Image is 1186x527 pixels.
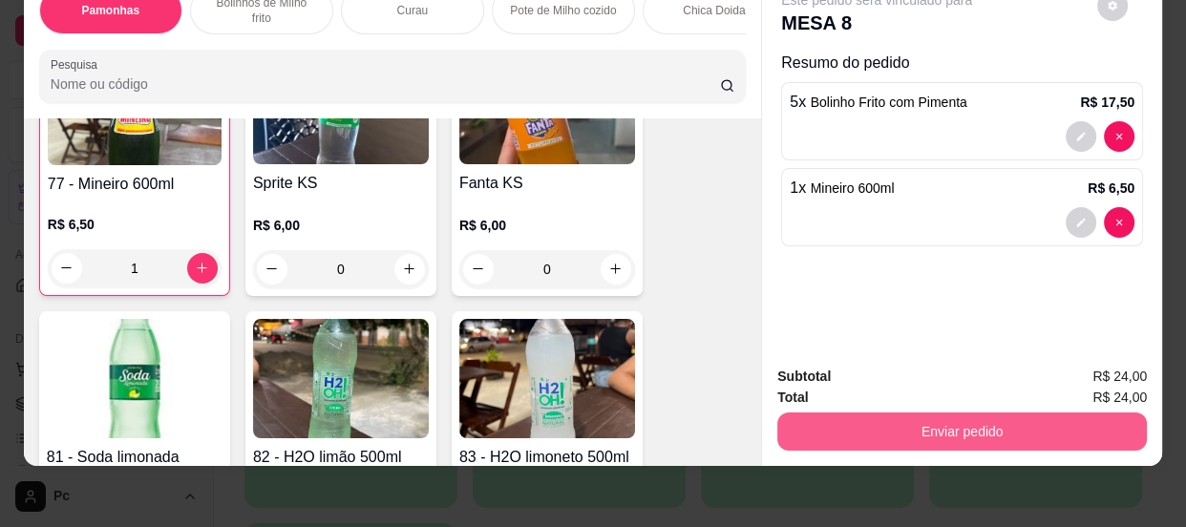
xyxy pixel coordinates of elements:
span: R$ 24,00 [1092,387,1147,408]
p: Pamonhas [82,3,140,18]
h4: 82 - H2O limão 500ml [253,446,429,469]
p: R$ 6,50 [48,215,222,234]
button: decrease-product-quantity [1104,207,1134,238]
img: product-image [47,319,222,438]
h4: Sprite KS [253,172,429,195]
strong: Total [777,390,808,405]
p: Chica Doida [683,3,745,18]
p: R$ 17,50 [1080,93,1134,112]
p: R$ 6,50 [1088,179,1134,198]
input: Pesquisa [51,74,720,94]
span: Mineiro 600ml [811,180,895,196]
button: increase-product-quantity [394,254,425,285]
p: 1 x [790,177,894,200]
p: Pote de Milho cozido [510,3,616,18]
label: Pesquisa [51,56,104,73]
button: decrease-product-quantity [1066,207,1096,238]
img: product-image [253,319,429,438]
button: decrease-product-quantity [1066,121,1096,152]
p: R$ 6,00 [459,216,635,235]
p: 5 x [790,91,967,114]
p: Resumo do pedido [781,52,1143,74]
button: Enviar pedido [777,412,1147,451]
p: R$ 6,00 [253,216,429,235]
h4: 77 - Mineiro 600ml [48,173,222,196]
button: decrease-product-quantity [1104,121,1134,152]
span: R$ 24,00 [1092,366,1147,387]
p: Curau [397,3,429,18]
button: decrease-product-quantity [52,253,82,284]
h4: Fanta KS [459,172,635,195]
img: product-image [459,319,635,438]
button: increase-product-quantity [601,254,631,285]
h4: 81 - Soda limonada 200ml [47,446,222,492]
strong: Subtotal [777,369,831,384]
p: MESA 8 [781,10,972,36]
h4: 83 - H2O limoneto 500ml [459,446,635,469]
button: increase-product-quantity [187,253,218,284]
button: decrease-product-quantity [257,254,287,285]
button: decrease-product-quantity [463,254,494,285]
span: Bolinho Frito com Pimenta [811,95,967,110]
